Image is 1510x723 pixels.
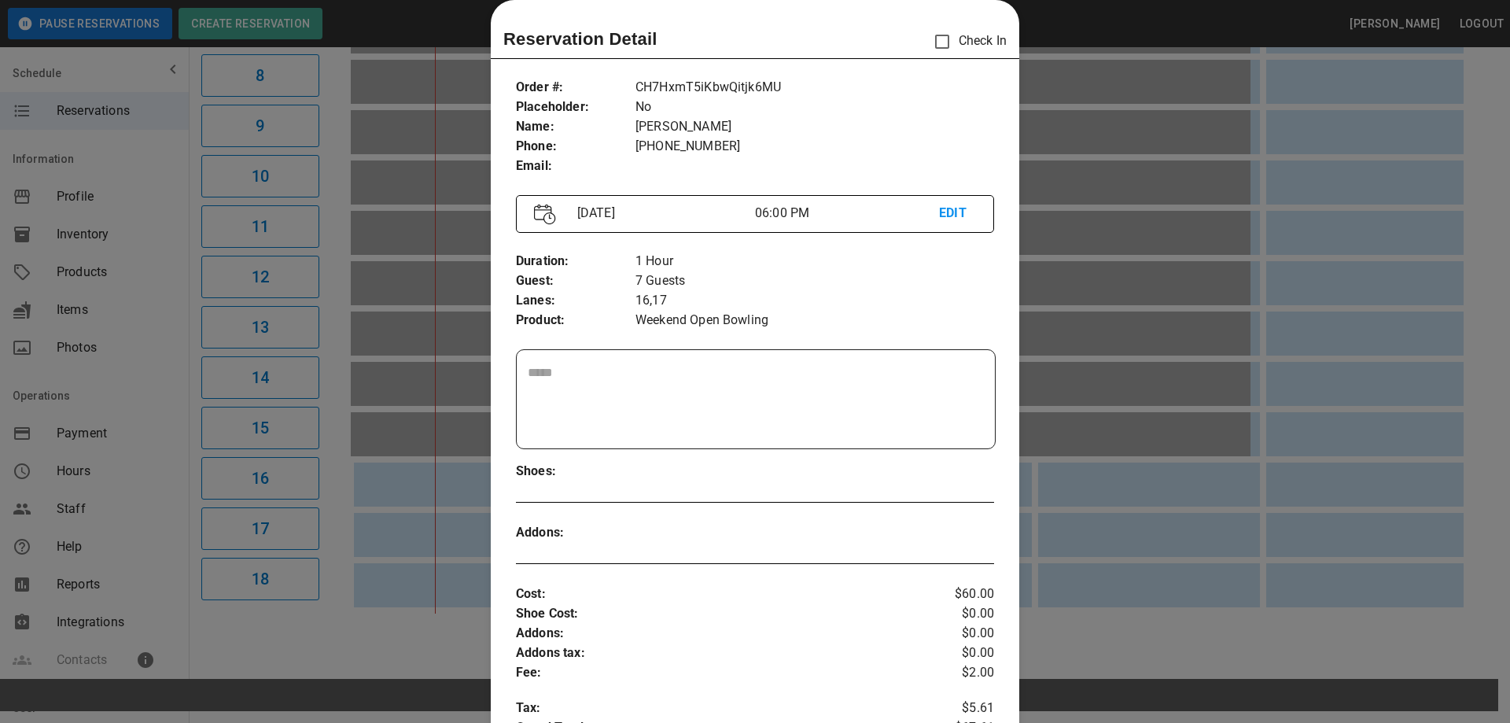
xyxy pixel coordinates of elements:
p: Cost : [516,585,915,604]
p: Phone : [516,137,635,157]
p: CH7HxmT5iKbwQitjk6MU [635,78,994,98]
p: $2.00 [915,663,994,683]
p: $0.00 [915,624,994,644]
p: Shoes : [516,462,635,481]
p: Order # : [516,78,635,98]
p: Fee : [516,663,915,683]
p: Lanes : [516,291,635,311]
p: [DATE] [571,204,755,223]
p: [PHONE_NUMBER] [635,137,994,157]
p: Tax : [516,699,915,718]
p: 1 Hour [635,252,994,271]
p: $5.61 [915,699,994,718]
p: [PERSON_NAME] [635,117,994,137]
p: No [635,98,994,117]
p: $0.00 [915,604,994,624]
img: Vector [534,204,556,225]
p: EDIT [939,204,976,223]
p: Shoe Cost : [516,604,915,624]
p: Guest : [516,271,635,291]
p: 16,17 [635,291,994,311]
p: Check In [926,25,1007,58]
p: Duration : [516,252,635,271]
p: Reservation Detail [503,26,657,52]
p: Addons tax : [516,644,915,663]
p: Placeholder : [516,98,635,117]
p: Addons : [516,624,915,644]
p: Weekend Open Bowling [635,311,994,330]
p: $60.00 [915,585,994,604]
p: Email : [516,157,635,176]
p: Name : [516,117,635,137]
p: $0.00 [915,644,994,663]
p: 06:00 PM [755,204,939,223]
p: Product : [516,311,635,330]
p: 7 Guests [635,271,994,291]
p: Addons : [516,523,635,543]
